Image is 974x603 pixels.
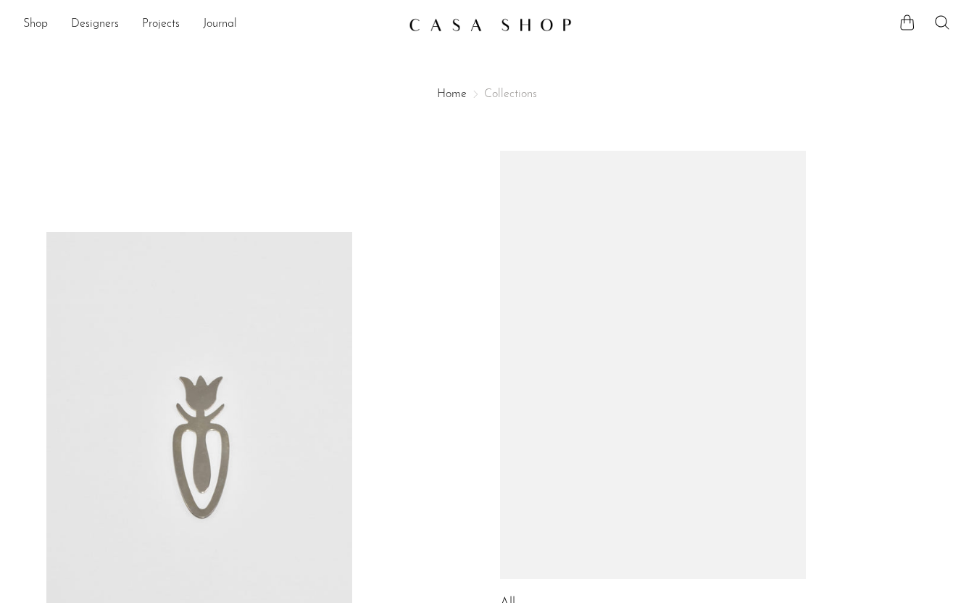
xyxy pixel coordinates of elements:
a: Journal [203,15,237,34]
a: Shop [23,15,48,34]
a: Designers [71,15,119,34]
a: Home [437,88,467,100]
nav: Desktop navigation [23,12,397,37]
ul: NEW HEADER MENU [23,12,397,37]
span: Collections [484,88,537,100]
nav: Breadcrumbs [46,88,928,100]
a: Projects [142,15,180,34]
